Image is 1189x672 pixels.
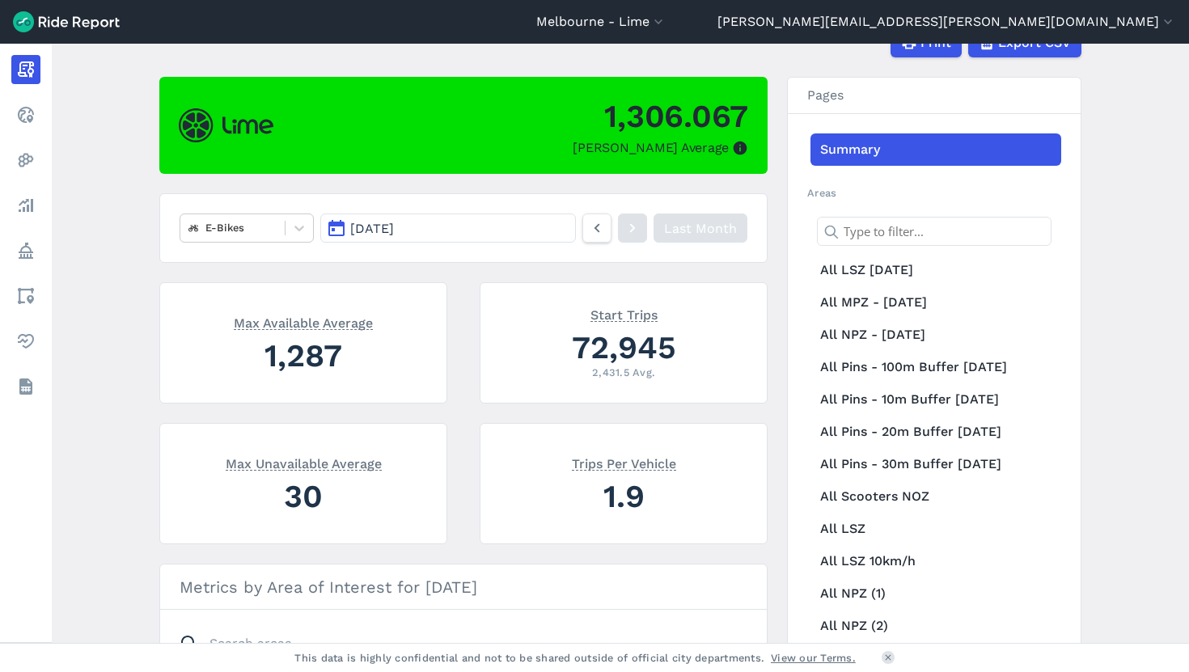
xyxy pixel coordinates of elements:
[604,94,748,138] div: 1,306.067
[11,146,40,175] a: Heatmaps
[810,416,1061,448] a: All Pins - 20m Buffer [DATE]
[807,185,1061,201] h2: Areas
[13,11,120,32] img: Ride Report
[810,480,1061,513] a: All Scooters NOZ
[11,191,40,220] a: Analyze
[536,12,666,32] button: Melbourne - Lime
[572,454,676,471] span: Trips Per Vehicle
[590,306,658,322] span: Start Trips
[810,383,1061,416] a: All Pins - 10m Buffer [DATE]
[810,133,1061,166] a: Summary
[500,365,747,380] div: 2,431.5 Avg.
[160,564,767,610] h3: Metrics by Area of Interest for [DATE]
[654,213,747,243] a: Last Month
[179,108,273,142] img: Lime
[810,319,1061,351] a: All NPZ - [DATE]
[11,327,40,356] a: Health
[11,281,40,311] a: Areas
[810,610,1061,642] a: All NPZ (2)
[180,333,427,378] div: 1,287
[11,372,40,401] a: Datasets
[11,55,40,84] a: Report
[170,629,738,658] input: Search areas
[717,12,1176,32] button: [PERSON_NAME][EMAIL_ADDRESS][PERSON_NAME][DOMAIN_NAME]
[788,78,1081,114] h3: Pages
[320,213,576,243] button: [DATE]
[226,454,382,471] span: Max Unavailable Average
[810,286,1061,319] a: All MPZ - [DATE]
[810,577,1061,610] a: All NPZ (1)
[573,138,748,158] div: [PERSON_NAME] Average
[180,474,427,518] div: 30
[234,314,373,330] span: Max Available Average
[11,236,40,265] a: Policy
[810,545,1061,577] a: All LSZ 10km/h
[771,650,856,666] a: View our Terms.
[817,217,1051,246] input: Type to filter...
[350,221,394,236] span: [DATE]
[810,448,1061,480] a: All Pins - 30m Buffer [DATE]
[810,351,1061,383] a: All Pins - 100m Buffer [DATE]
[500,474,747,518] div: 1.9
[500,325,747,370] div: 72,945
[810,513,1061,545] a: All LSZ
[810,254,1061,286] a: All LSZ [DATE]
[11,100,40,129] a: Realtime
